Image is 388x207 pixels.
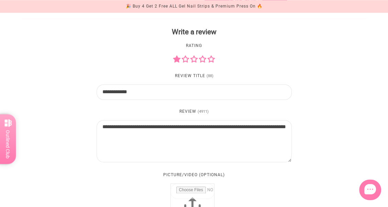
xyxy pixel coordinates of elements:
[182,56,190,62] a: 2 stars
[199,56,208,62] a: 4 stars
[97,43,292,51] label: Rating
[97,84,292,100] input: Review Title
[198,109,209,114] span: (4911)
[170,183,214,199] input: Choose a review picture/video (optional)
[126,3,263,10] div: 🎉 Buy 4 Get 2 Free ALL Gel Nail Strips & Premium Press On 🔥
[207,74,213,78] span: (88)
[175,73,205,82] label: Review Title
[190,56,199,62] a: 3 stars
[97,172,292,181] label: Picture/Video (optional)
[179,109,196,117] label: Review
[173,56,182,62] a: 1 star
[97,27,292,37] div: Write a review
[208,56,215,62] a: 5 stars
[97,43,292,64] div: Rating
[97,120,292,162] textarea: Review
